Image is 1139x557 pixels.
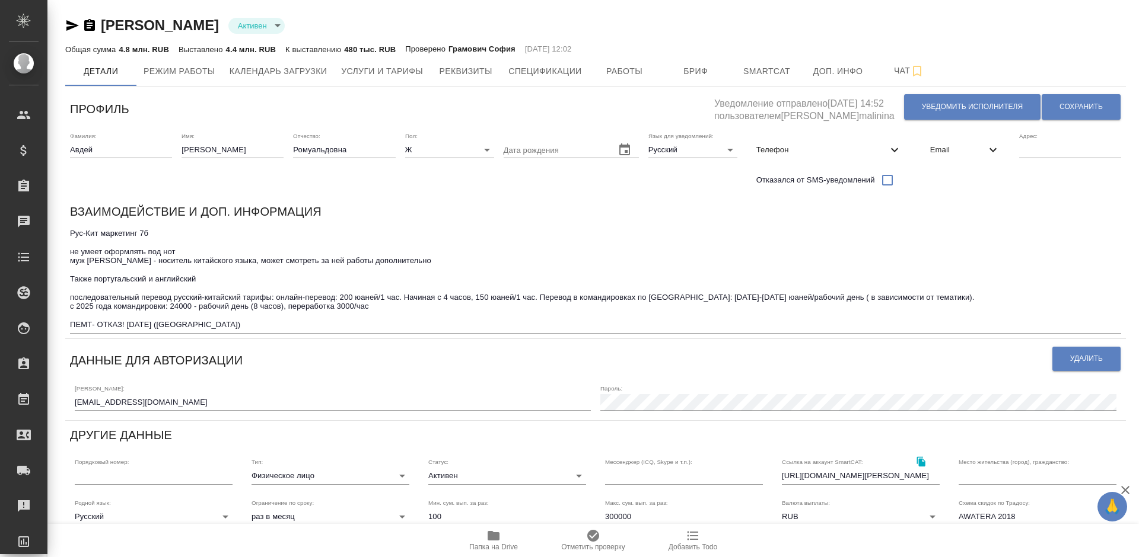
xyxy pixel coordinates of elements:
[75,508,233,525] div: Русский
[444,524,543,557] button: Папка на Drive
[119,45,168,54] p: 4.8 млн. RUB
[782,459,863,465] label: Ссылка на аккаунт SmartCAT:
[70,202,322,221] h6: Взаимодействие и доп. информация
[405,43,448,55] p: Проверено
[252,508,409,525] div: раз в месяц
[930,144,986,156] span: Email
[1102,494,1122,519] span: 🙏
[714,91,903,123] h5: Уведомление отправлено [DATE] 14:52 пользователем [PERSON_NAME]malinina
[344,45,396,54] p: 480 тыс. RUB
[252,468,409,484] div: Физическое лицо
[747,137,911,163] div: Телефон
[782,508,940,525] div: RUB
[648,133,714,139] label: Язык для уведомлений:
[234,21,271,31] button: Активен
[428,468,586,484] div: Активен
[179,45,226,54] p: Выставлено
[561,543,625,551] span: Отметить проверку
[405,133,418,139] label: Пол:
[428,459,448,465] label: Статус:
[70,425,172,444] h6: Другие данные
[448,43,516,55] p: Грамович София
[469,543,518,551] span: Папка на Drive
[959,500,1030,505] label: Схема скидок по Традосу:
[605,459,692,465] label: Мессенджер (ICQ, Skype и т.п.):
[252,459,263,465] label: Тип:
[70,351,243,370] h6: Данные для авторизации
[605,500,668,505] label: Макс. сум. вып. за раз:
[643,524,743,557] button: Добавить Todo
[75,459,129,465] label: Порядковый номер:
[1019,133,1038,139] label: Адрес:
[428,500,489,505] label: Мин. сум. вып. за раз:
[228,18,285,34] div: Активен
[285,45,344,54] p: К выставлению
[667,64,724,79] span: Бриф
[252,500,314,505] label: Ограничение по сроку:
[756,144,887,156] span: Телефон
[1052,347,1121,371] button: Удалить
[600,385,622,391] label: Пароль:
[648,142,737,158] div: Русский
[525,43,572,55] p: [DATE] 12:02
[910,64,924,78] svg: Подписаться
[341,64,423,79] span: Услуги и тарифы
[75,385,125,391] label: [PERSON_NAME]:
[669,543,717,551] span: Добавить Todo
[230,64,327,79] span: Календарь загрузки
[508,64,581,79] span: Спецификации
[70,133,97,139] label: Фамилия:
[293,133,320,139] label: Отчество:
[739,64,796,79] span: Smartcat
[70,100,129,119] h6: Профиль
[921,137,1010,163] div: Email
[70,229,1121,329] textarea: Рус-Кит маркетинг 7б не умеет оформлять под нот муж [PERSON_NAME] - носитель китайского языка, мо...
[182,133,195,139] label: Имя:
[82,18,97,33] button: Скопировать ссылку
[144,64,215,79] span: Режим работы
[405,142,494,158] div: Ж
[65,45,119,54] p: Общая сумма
[75,500,111,505] label: Родной язык:
[543,524,643,557] button: Отметить проверку
[1097,492,1127,521] button: 🙏
[810,64,867,79] span: Доп. инфо
[101,17,219,33] a: [PERSON_NAME]
[881,63,938,78] span: Чат
[922,102,1023,112] span: Уведомить исполнителя
[1060,102,1103,112] span: Сохранить
[226,45,276,54] p: 4.4 млн. RUB
[65,18,79,33] button: Скопировать ссылку для ЯМессенджера
[437,64,494,79] span: Реквизиты
[904,94,1041,120] button: Уведомить исполнителя
[959,459,1069,465] label: Место жительства (город), гражданство:
[782,500,830,505] label: Валюта выплаты:
[1042,94,1121,120] button: Сохранить
[959,508,1116,525] div: AWATERA 2018
[72,64,129,79] span: Детали
[1070,354,1103,364] span: Удалить
[756,174,875,186] span: Отказался от SMS-уведомлений
[909,449,933,473] button: Скопировать ссылку
[596,64,653,79] span: Работы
